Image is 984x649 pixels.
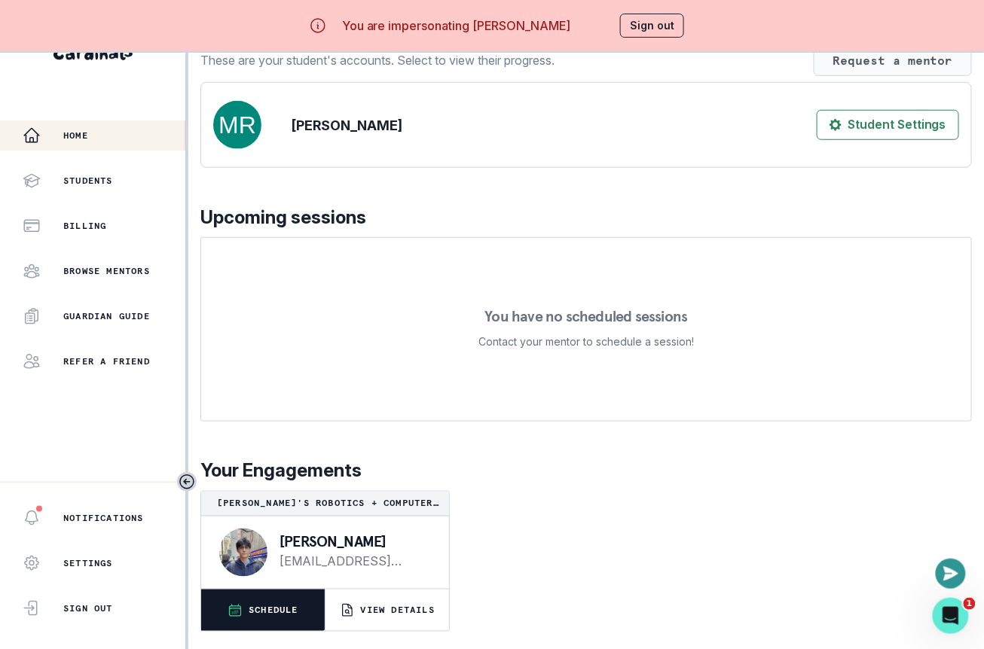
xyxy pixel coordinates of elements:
[964,598,976,610] span: 1
[936,559,966,589] button: Open or close messaging widget
[207,498,443,510] p: [PERSON_NAME]'s Robotics + Computer Science Passion Project
[201,590,325,631] button: SCHEDULE
[63,602,113,614] p: Sign Out
[200,51,555,69] p: These are your student's accounts. Select to view their progress.
[213,101,261,149] img: svg
[478,333,694,351] p: Contact your mentor to schedule a session!
[484,309,687,324] p: You have no scheduled sessions
[280,553,425,571] a: [EMAIL_ADDRESS][DOMAIN_NAME]
[292,115,402,136] p: [PERSON_NAME]
[361,605,435,617] p: VIEW DETAILS
[63,355,150,367] p: Refer a friend
[280,535,425,550] p: [PERSON_NAME]
[63,129,88,142] p: Home
[177,472,197,492] button: Toggle sidebar
[200,204,972,231] p: Upcoming sessions
[63,175,113,187] p: Students
[63,310,150,322] p: Guardian Guide
[325,590,449,631] button: VIEW DETAILS
[249,605,298,617] p: SCHEDULE
[63,265,150,277] p: Browse Mentors
[620,14,684,38] button: Sign out
[342,17,571,35] p: You are impersonating [PERSON_NAME]
[933,598,969,634] iframe: Intercom live chat
[200,458,972,485] p: Your Engagements
[63,557,113,569] p: Settings
[63,220,106,232] p: Billing
[63,512,144,524] p: Notifications
[817,110,959,140] button: Student Settings
[814,44,972,76] button: Request a mentor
